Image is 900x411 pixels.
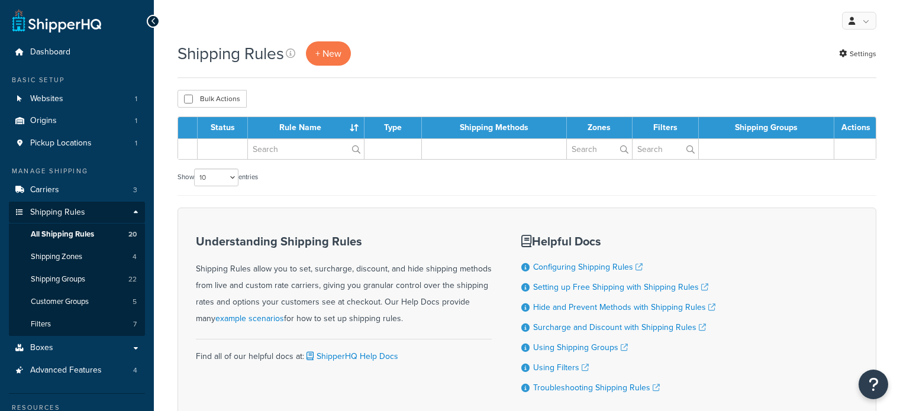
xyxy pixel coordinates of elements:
[133,252,137,262] span: 4
[9,337,145,359] a: Boxes
[304,350,398,363] a: ShipperHQ Help Docs
[128,274,137,284] span: 22
[533,301,715,313] a: Hide and Prevent Methods with Shipping Rules
[9,202,145,224] a: Shipping Rules
[521,235,715,248] h3: Helpful Docs
[30,138,92,148] span: Pickup Locations
[859,370,888,399] button: Open Resource Center
[567,139,632,159] input: Search
[9,313,145,335] a: Filters 7
[9,313,145,335] li: Filters
[133,297,137,307] span: 5
[9,360,145,381] a: Advanced Features 4
[30,208,85,218] span: Shipping Rules
[9,246,145,268] a: Shipping Zones 4
[422,117,567,138] th: Shipping Methods
[196,235,492,248] h3: Understanding Shipping Rules
[533,361,589,374] a: Using Filters
[215,312,284,325] a: example scenarios
[248,117,364,138] th: Rule Name
[9,75,145,85] div: Basic Setup
[9,41,145,63] a: Dashboard
[31,274,85,284] span: Shipping Groups
[9,132,145,154] a: Pickup Locations 1
[533,321,706,334] a: Surcharge and Discount with Shipping Rules
[9,246,145,268] li: Shipping Zones
[31,229,94,240] span: All Shipping Rules
[699,117,834,138] th: Shipping Groups
[133,185,137,195] span: 3
[196,235,492,327] div: Shipping Rules allow you to set, surcharge, discount, and hide shipping methods from live and cus...
[9,202,145,336] li: Shipping Rules
[31,297,89,307] span: Customer Groups
[839,46,876,62] a: Settings
[364,117,422,138] th: Type
[135,138,137,148] span: 1
[9,88,145,110] a: Websites 1
[30,343,53,353] span: Boxes
[128,229,137,240] span: 20
[30,185,59,195] span: Carriers
[9,110,145,132] li: Origins
[533,281,708,293] a: Setting up Free Shipping with Shipping Rules
[178,169,258,186] label: Show entries
[31,252,82,262] span: Shipping Zones
[9,179,145,201] a: Carriers 3
[178,42,284,65] h1: Shipping Rules
[178,90,247,108] button: Bulk Actions
[9,110,145,132] a: Origins 1
[633,117,699,138] th: Filters
[9,360,145,381] li: Advanced Features
[30,116,57,126] span: Origins
[533,261,643,273] a: Configuring Shipping Rules
[533,381,660,394] a: Troubleshooting Shipping Rules
[9,268,145,290] a: Shipping Groups 22
[30,365,102,376] span: Advanced Features
[133,319,137,329] span: 7
[198,117,248,138] th: Status
[9,132,145,154] li: Pickup Locations
[633,139,698,159] input: Search
[133,365,137,376] span: 4
[533,341,628,354] a: Using Shipping Groups
[248,139,364,159] input: Search
[567,117,633,138] th: Zones
[9,166,145,176] div: Manage Shipping
[9,88,145,110] li: Websites
[9,179,145,201] li: Carriers
[135,94,137,104] span: 1
[9,291,145,313] li: Customer Groups
[9,224,145,245] a: All Shipping Rules 20
[31,319,51,329] span: Filters
[196,339,492,365] div: Find all of our helpful docs at:
[12,9,101,33] a: ShipperHQ Home
[30,47,70,57] span: Dashboard
[194,169,238,186] select: Showentries
[30,94,63,104] span: Websites
[9,224,145,245] li: All Shipping Rules
[306,41,351,66] p: + New
[834,117,876,138] th: Actions
[135,116,137,126] span: 1
[9,268,145,290] li: Shipping Groups
[9,291,145,313] a: Customer Groups 5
